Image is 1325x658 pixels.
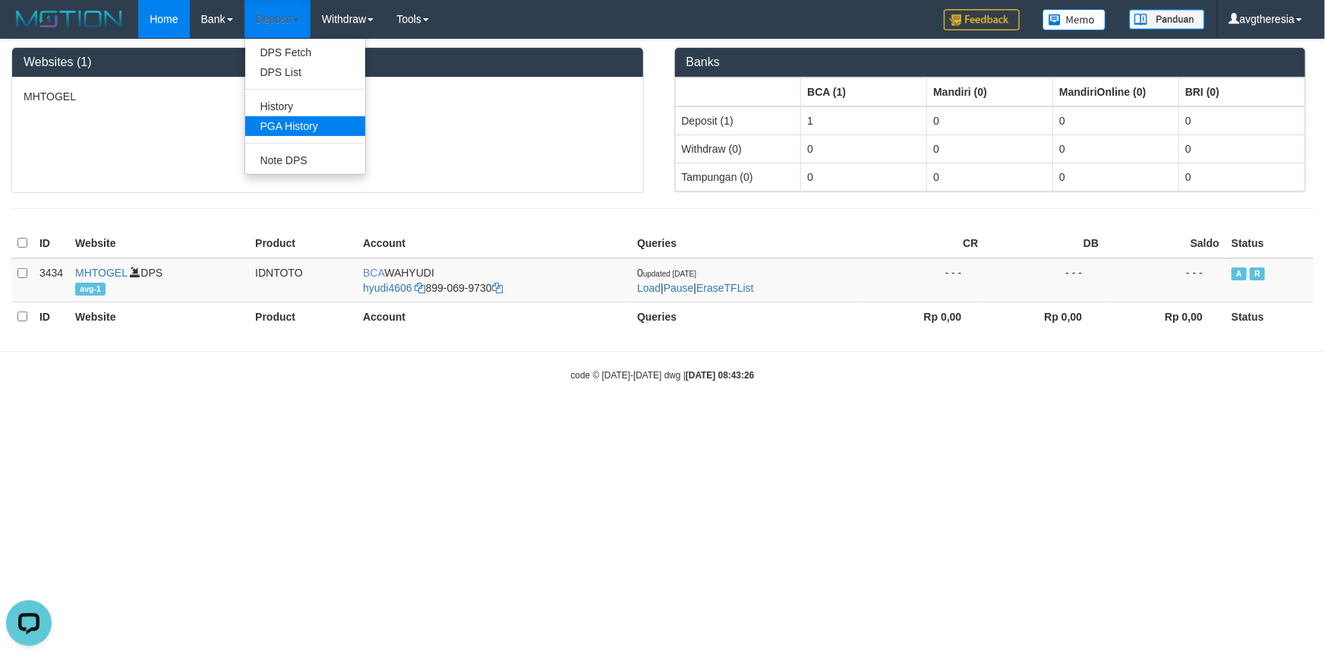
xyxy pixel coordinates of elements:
[984,229,1105,258] th: DB
[249,229,357,258] th: Product
[1179,106,1305,135] td: 0
[1250,267,1265,280] span: Running
[357,229,631,258] th: Account
[33,302,69,331] th: ID
[1043,9,1106,30] img: Button%20Memo.svg
[864,302,985,331] th: Rp 0,00
[1053,78,1179,106] th: Group: activate to sort column ascending
[1129,9,1205,30] img: panduan.png
[801,134,927,163] td: 0
[24,55,632,69] h3: Websites (1)
[984,302,1105,331] th: Rp 0,00
[363,282,412,294] a: hyudi4606
[492,282,503,294] a: Copy 8990699730 to clipboard
[249,258,357,302] td: IDNTOTO
[24,89,632,104] p: MHTOGEL
[1053,163,1179,191] td: 0
[415,282,426,294] a: Copy hyudi4606 to clipboard
[33,229,69,258] th: ID
[245,43,365,62] a: DPS Fetch
[944,9,1020,30] img: Feedback.jpg
[1053,106,1179,135] td: 0
[1105,258,1226,302] td: - - -
[1226,302,1314,331] th: Status
[1105,229,1226,258] th: Saldo
[1179,134,1305,163] td: 0
[363,267,384,279] span: BCA
[927,106,1053,135] td: 0
[33,258,69,302] td: 3434
[69,302,249,331] th: Website
[245,150,365,170] a: Note DPS
[245,116,365,136] a: PGA History
[675,106,801,135] td: Deposit (1)
[637,267,696,279] span: 0
[69,229,249,258] th: Website
[75,283,106,296] span: avg-1
[675,134,801,163] td: Withdraw (0)
[1232,267,1247,280] span: Active
[6,6,52,52] button: Open LiveChat chat widget
[643,270,696,278] span: updated [DATE]
[801,163,927,191] td: 0
[1226,229,1314,258] th: Status
[637,282,661,294] a: Load
[1105,302,1226,331] th: Rp 0,00
[927,78,1053,106] th: Group: activate to sort column ascending
[801,106,927,135] td: 1
[1053,134,1179,163] td: 0
[927,134,1053,163] td: 0
[245,96,365,116] a: History
[75,267,127,279] a: MHTOGEL
[801,78,927,106] th: Group: activate to sort column ascending
[1179,78,1305,106] th: Group: activate to sort column ascending
[864,229,985,258] th: CR
[675,163,801,191] td: Tampungan (0)
[637,267,754,294] span: | |
[664,282,694,294] a: Pause
[357,258,631,302] td: WAHYUDI 899-069-9730
[686,55,1295,69] h3: Banks
[631,229,864,258] th: Queries
[984,258,1105,302] td: - - -
[675,78,801,106] th: Group: activate to sort column ascending
[249,302,357,331] th: Product
[357,302,631,331] th: Account
[69,258,249,302] td: DPS
[696,282,753,294] a: EraseTFList
[245,62,365,82] a: DPS List
[686,370,754,381] strong: [DATE] 08:43:26
[1179,163,1305,191] td: 0
[11,8,127,30] img: MOTION_logo.png
[571,370,755,381] small: code © [DATE]-[DATE] dwg |
[927,163,1053,191] td: 0
[864,258,985,302] td: - - -
[631,302,864,331] th: Queries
